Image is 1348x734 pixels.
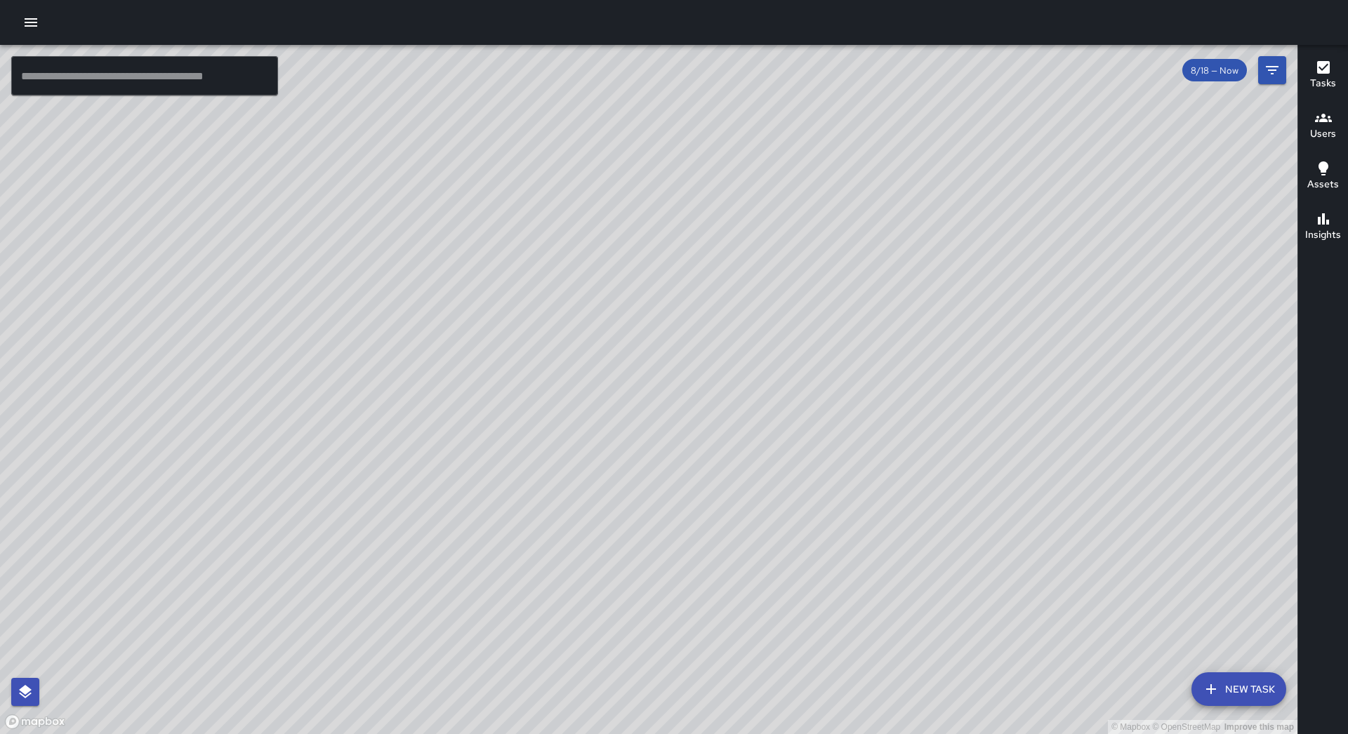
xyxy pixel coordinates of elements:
h6: Assets [1307,177,1339,192]
button: New Task [1191,672,1286,706]
button: Assets [1298,152,1348,202]
h6: Insights [1305,227,1341,243]
button: Insights [1298,202,1348,253]
button: Tasks [1298,51,1348,101]
h6: Users [1310,126,1336,142]
button: Users [1298,101,1348,152]
button: Filters [1258,56,1286,84]
h6: Tasks [1310,76,1336,91]
span: 8/18 — Now [1182,65,1247,76]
